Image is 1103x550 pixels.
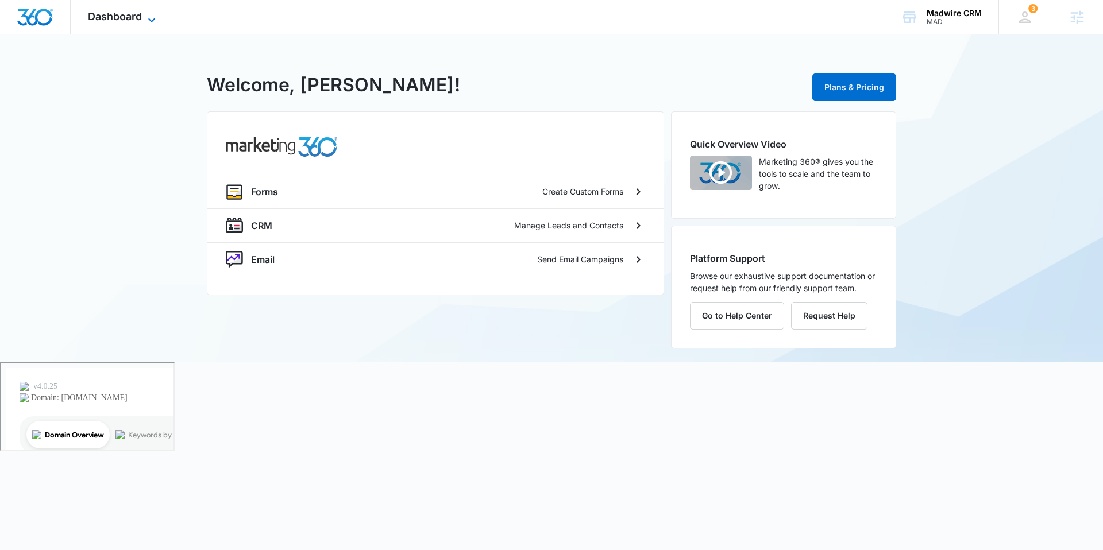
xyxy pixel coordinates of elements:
p: Marketing 360® gives you the tools to scale and the team to grow. [759,156,877,192]
p: Create Custom Forms [542,185,623,197]
a: nurtureEmailSend Email Campaigns [207,242,664,276]
button: Request Help [791,302,867,330]
p: Send Email Campaigns [537,253,623,265]
h2: Quick Overview Video [690,137,877,151]
img: crm [226,217,243,234]
img: nurture [226,251,243,268]
span: 3 [1028,4,1038,13]
div: account id [927,18,982,26]
p: CRM [251,219,272,233]
div: Domain: [DOMAIN_NAME] [30,30,126,39]
img: tab_domain_overview_orange.svg [31,67,40,76]
a: Plans & Pricing [812,82,896,92]
div: Domain Overview [44,68,103,75]
img: logo_orange.svg [18,18,28,28]
a: crmCRMManage Leads and Contacts [207,208,664,242]
div: Keywords by Traffic [127,68,194,75]
p: Browse our exhaustive support documentation or request help from our friendly support team. [690,270,877,294]
button: Go to Help Center [690,302,784,330]
div: v 4.0.25 [32,18,56,28]
img: website_grey.svg [18,30,28,39]
p: Email [251,253,275,266]
h2: Platform Support [690,251,877,265]
a: Go to Help Center [690,311,791,320]
p: Manage Leads and Contacts [514,219,623,231]
a: formsFormsCreate Custom Forms [207,175,664,208]
div: notifications count [1028,4,1038,13]
span: Dashboard [88,10,142,22]
div: account name [927,9,982,18]
h1: Welcome, [PERSON_NAME]! [207,71,460,99]
button: Plans & Pricing [812,73,896,101]
img: tab_keywords_by_traffic_grey.svg [114,67,124,76]
img: Quick Overview Video [690,156,752,190]
img: common.products.marketing.title [226,137,337,157]
p: Forms [251,185,278,199]
img: forms [226,183,243,200]
a: Request Help [791,311,867,320]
